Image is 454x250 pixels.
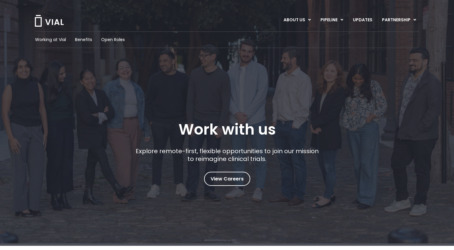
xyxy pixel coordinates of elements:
a: UPDATES [348,15,377,25]
img: Vial Logo [34,15,64,27]
a: Working at Vial [35,37,66,43]
a: Benefits [75,37,92,43]
p: Explore remote-first, flexible opportunities to join our mission to reimagine clinical trials. [133,147,321,163]
a: View Careers [204,172,250,186]
a: PIPELINEMenu Toggle [316,15,348,25]
a: PARTNERSHIPMenu Toggle [377,15,421,25]
h1: Work with us [179,121,276,138]
span: View Careers [211,175,244,183]
a: ABOUT USMenu Toggle [279,15,315,25]
a: Open Roles [101,37,125,43]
